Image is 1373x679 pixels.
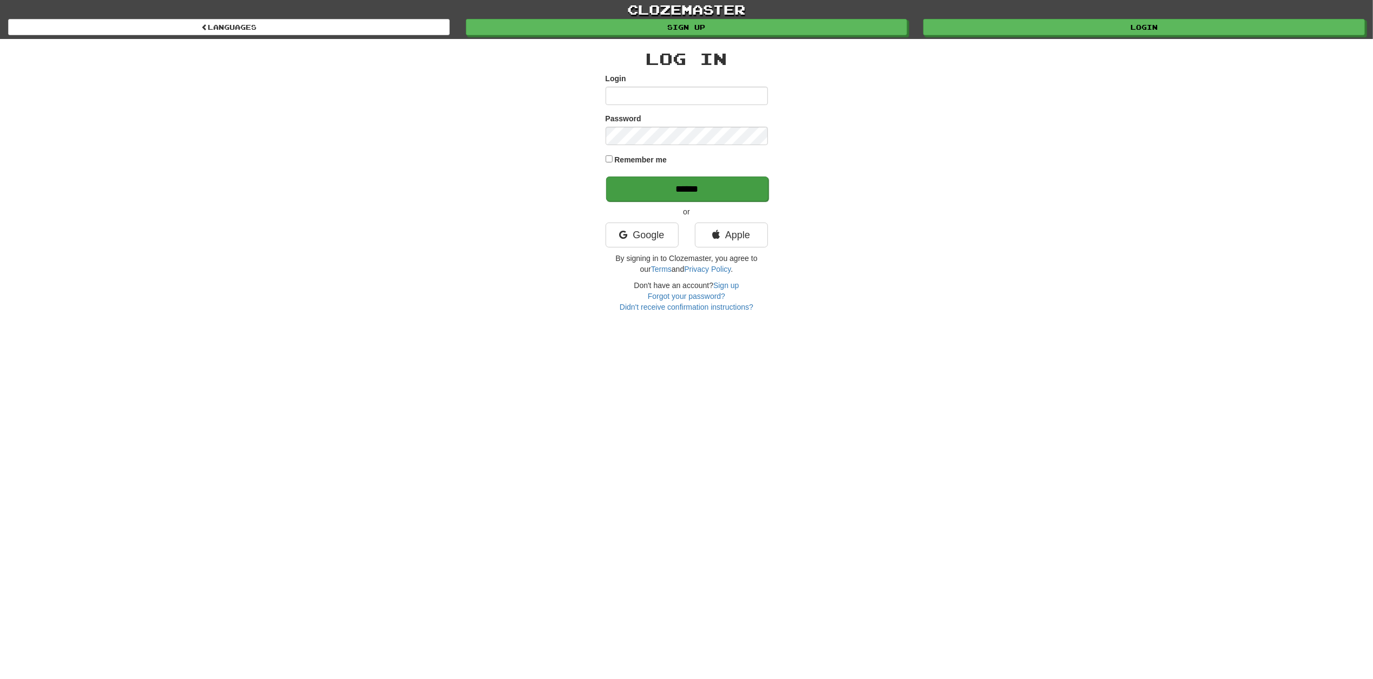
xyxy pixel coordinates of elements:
p: By signing in to Clozemaster, you agree to our and . [606,253,768,275]
a: Sign up [466,19,908,35]
a: Didn't receive confirmation instructions? [620,303,753,311]
div: Don't have an account? [606,280,768,312]
p: or [606,206,768,217]
a: Apple [695,223,768,247]
a: Login [923,19,1365,35]
label: Remember me [614,154,667,165]
a: Forgot your password? [648,292,725,301]
a: Languages [8,19,450,35]
a: Sign up [713,281,739,290]
label: Login [606,73,626,84]
h2: Log In [606,50,768,68]
a: Privacy Policy [684,265,731,273]
label: Password [606,113,641,124]
a: Terms [651,265,672,273]
a: Google [606,223,679,247]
